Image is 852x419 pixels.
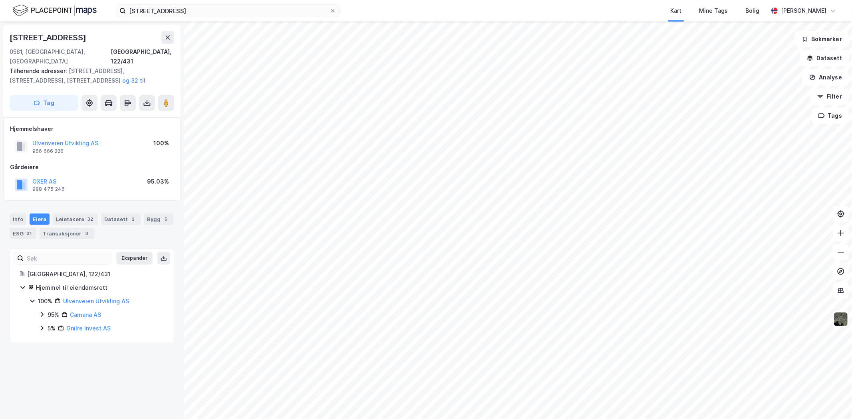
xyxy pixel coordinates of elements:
button: Filter [810,89,849,105]
button: Ekspander [116,252,153,265]
span: Tilhørende adresser: [10,67,69,74]
div: 100% [153,138,169,148]
div: 32 [86,215,95,223]
div: Datasett [101,213,141,225]
input: Søk på adresse, matrikkel, gårdeiere, leietakere eller personer [126,5,330,17]
div: 31 [25,229,33,237]
div: [STREET_ADDRESS] [10,31,88,44]
div: Eiere [30,213,50,225]
div: 988 475 246 [32,186,65,192]
div: 95% [48,310,59,320]
div: Gårdeiere [10,162,174,172]
div: 2 [129,215,137,223]
button: Datasett [800,50,849,66]
div: Hjemmelshaver [10,124,174,134]
input: Søk [24,252,111,264]
div: 3 [83,229,91,237]
button: Tags [812,108,849,124]
iframe: Chat Widget [812,381,852,419]
div: 100% [38,296,52,306]
div: Bygg [144,213,173,225]
div: 966 666 226 [32,148,64,154]
button: Analyse [802,69,849,85]
div: [GEOGRAPHIC_DATA], 122/431 [27,269,164,279]
div: [PERSON_NAME] [781,6,826,16]
img: logo.f888ab2527a4732fd821a326f86c7f29.svg [13,4,97,18]
div: Bolig [745,6,759,16]
button: Tag [10,95,78,111]
div: 0581, [GEOGRAPHIC_DATA], [GEOGRAPHIC_DATA] [10,47,111,66]
div: 5 [162,215,170,223]
div: 5% [48,324,56,333]
div: Kart [670,6,681,16]
div: [GEOGRAPHIC_DATA], 122/431 [111,47,174,66]
button: Bokmerker [795,31,849,47]
img: 9k= [833,312,848,327]
a: Gnilre Invest AS [66,325,111,332]
div: Info [10,213,26,225]
div: Leietakere [53,213,98,225]
a: Camana AS [70,311,101,318]
div: Hjemmel til eiendomsrett [36,283,164,293]
div: [STREET_ADDRESS], [STREET_ADDRESS], [STREET_ADDRESS] [10,66,168,85]
div: ESG [10,228,36,239]
div: 95.03% [147,177,169,186]
div: Transaksjoner [40,228,94,239]
a: Ulvenveien Utvikling AS [63,298,129,304]
div: Mine Tags [699,6,728,16]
